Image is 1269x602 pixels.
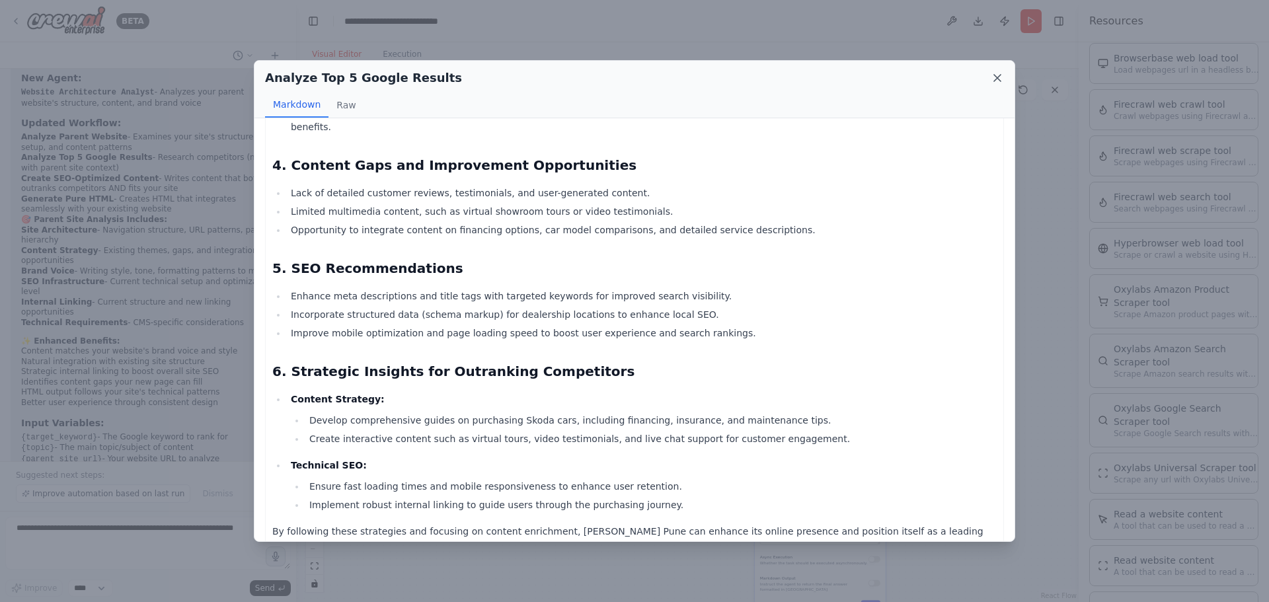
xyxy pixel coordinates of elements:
li: Lack of detailed customer reviews, testimonials, and user-generated content. [287,185,997,201]
li: Enhance meta descriptions and title tags with targeted keywords for improved search visibility. [287,288,997,304]
strong: Technical SEO: [291,460,367,470]
button: Markdown [265,93,328,118]
li: Implement robust internal linking to guide users through the purchasing journey. [305,497,997,513]
li: Develop comprehensive guides on purchasing Skoda cars, including financing, insurance, and mainte... [305,412,997,428]
h2: 4. Content Gaps and Improvement Opportunities [272,156,997,174]
p: By following these strategies and focusing on content enrichment, [PERSON_NAME] Pune can enhance ... [272,523,997,555]
li: Improve mobile optimization and page loading speed to boost user experience and search rankings. [287,325,997,341]
button: Raw [328,93,364,118]
li: Limited multimedia content, such as virtual showroom tours or video testimonials. [287,204,997,219]
strong: Content Strategy: [291,394,385,404]
li: Opportunities to improve keyword density by incorporating more long-tail keywords related to cust... [287,103,997,135]
li: Ensure fast loading times and mobile responsiveness to enhance user retention. [305,478,997,494]
h2: Analyze Top 5 Google Results [265,69,462,87]
h2: 6. Strategic Insights for Outranking Competitors [272,362,997,381]
li: Create interactive content such as virtual tours, video testimonials, and live chat support for c... [305,431,997,447]
h2: 5. SEO Recommendations [272,259,997,278]
li: Incorporate structured data (schema markup) for dealership locations to enhance local SEO. [287,307,997,322]
li: Opportunity to integrate content on financing options, car model comparisons, and detailed servic... [287,222,997,238]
